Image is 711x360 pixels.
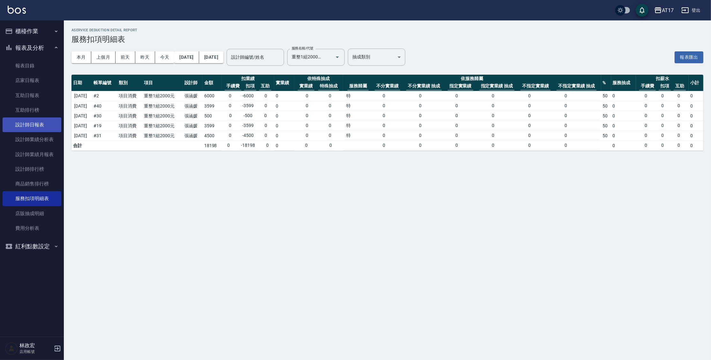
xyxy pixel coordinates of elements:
[448,82,473,90] th: 指定實業績
[3,147,61,162] a: 設計師業績月報表
[345,122,381,130] td: 特
[203,141,222,151] td: 18198
[557,82,596,90] th: 不指定實業績 抽成
[241,122,255,130] td: -3599
[676,112,682,120] td: 0
[174,51,199,63] button: [DATE]
[689,131,703,141] td: 0
[199,51,223,63] button: [DATE]
[5,342,18,355] img: Person
[3,40,61,56] button: 報表及分析
[417,131,454,140] td: 0
[135,51,155,63] button: 昨天
[92,75,117,91] th: 帳單編號
[3,191,61,206] a: 服務扣項明細表
[183,111,203,121] td: 張涵媛
[304,122,310,130] td: 0
[71,121,92,131] td: [DATE]
[117,121,142,131] td: 項目消費
[298,82,314,90] th: 實業績
[3,176,61,191] a: 商品銷售排行榜
[381,122,417,130] td: 0
[639,82,656,90] th: 手續費
[527,92,563,100] td: 0
[490,131,527,140] td: 0
[92,111,117,121] td: # 30
[226,141,231,150] td: 0
[454,92,490,100] td: 0
[660,122,665,130] td: 0
[660,141,665,150] td: 0
[274,111,294,121] td: 0
[3,23,61,40] button: 櫃檯作業
[241,102,255,110] td: -3599
[676,102,682,110] td: 0
[611,141,636,151] td: 0
[3,117,61,132] a: 設計師日報表
[3,162,61,176] a: 設計師排行榜
[203,111,222,121] td: 500
[527,141,563,150] td: 0
[563,131,599,140] td: 0
[8,6,26,14] img: Logo
[327,102,333,110] td: 0
[239,141,257,150] td: -18198
[490,102,527,110] td: 0
[343,75,601,91] th: 依服務歸屬
[611,75,636,91] th: 服務抽成
[71,131,92,141] td: [DATE]
[3,221,61,236] a: 費用分析表
[636,4,648,17] button: save
[563,112,599,120] td: 0
[274,121,294,131] td: 0
[348,82,369,90] th: 服務歸屬
[417,112,454,120] td: 0
[3,103,61,117] a: 互助排行榜
[601,101,611,111] td: 50
[381,112,417,120] td: 0
[3,73,61,88] a: 店家日報表
[227,122,233,130] td: 0
[674,82,686,90] th: 互助
[490,141,527,150] td: 0
[611,111,636,121] td: 0
[611,121,636,131] td: 0
[345,131,381,140] td: 特
[527,122,563,130] td: 0
[183,131,203,141] td: 張涵媛
[490,122,527,130] td: 0
[303,141,309,150] td: 0
[203,75,222,91] th: 金額
[454,112,490,120] td: 0
[490,92,527,100] td: 0
[263,122,269,130] td: 0
[71,28,703,32] h2: AService Deduction Detail Report
[203,121,222,131] td: 3599
[611,101,636,111] td: 0
[19,342,52,349] h5: 林政宏
[318,82,339,90] th: 特殊抽成
[417,92,454,100] td: 0
[142,91,183,101] td: 重整1組2000元
[527,102,563,110] td: 0
[601,91,611,101] td: 50
[332,52,342,62] button: Open
[345,102,381,110] td: 特
[417,122,454,130] td: 0
[304,131,310,140] td: 0
[142,75,183,91] th: 項目
[71,35,703,44] h3: 服務扣項明細表
[274,101,294,111] td: 0
[479,82,515,90] th: 指定實業績 抽成
[643,102,649,110] td: 0
[294,75,343,91] th: 依特殊抽成
[71,51,91,63] button: 本月
[203,131,222,141] td: 4500
[142,121,183,131] td: 重整1組2000元
[71,75,92,91] th: 日期
[142,101,183,111] td: 重整1組2000元
[274,91,294,101] td: 0
[381,102,417,110] td: 0
[660,92,665,100] td: 0
[689,121,703,131] td: 0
